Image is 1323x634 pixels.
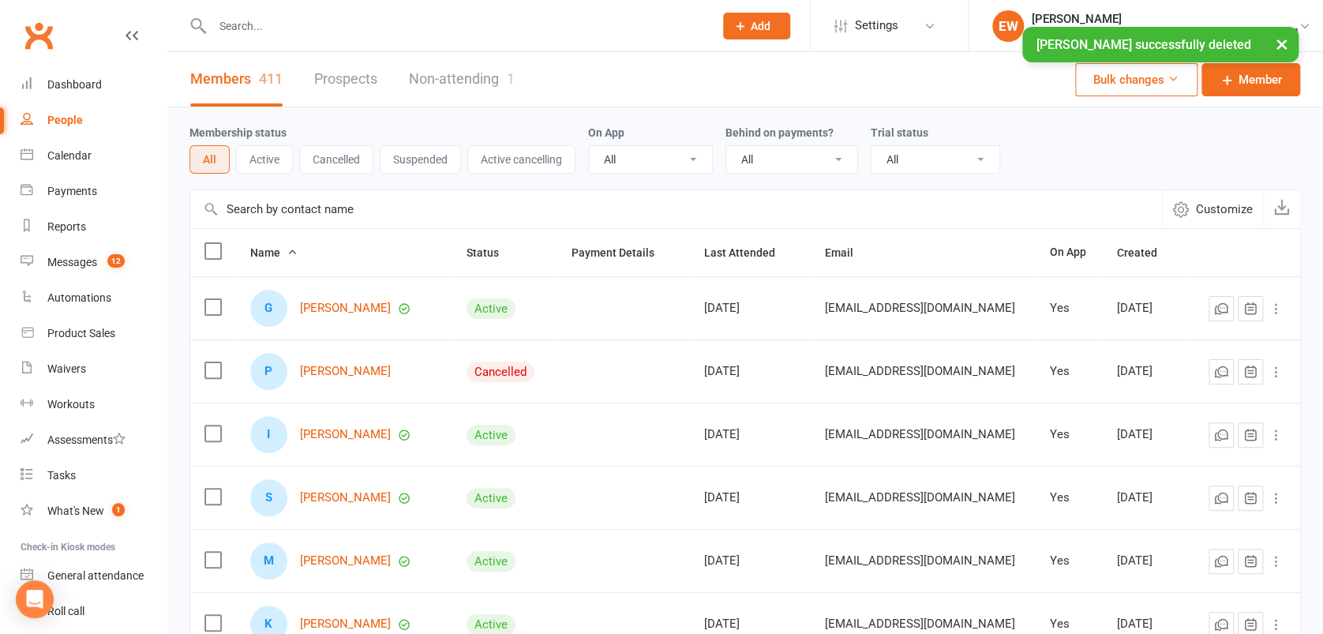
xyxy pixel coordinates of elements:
[467,551,515,572] div: Active
[467,425,515,445] div: Active
[1050,617,1089,631] div: Yes
[21,594,167,629] a: Roll call
[190,190,1162,228] input: Search by contact name
[236,145,293,174] button: Active
[300,617,391,631] a: [PERSON_NAME]
[259,70,283,87] div: 411
[250,353,287,390] div: P
[1162,190,1263,228] button: Customize
[47,569,144,582] div: General attendance
[725,126,834,139] label: Behind on payments?
[21,351,167,387] a: Waivers
[467,488,515,508] div: Active
[299,145,373,174] button: Cancelled
[21,138,167,174] a: Calendar
[871,126,928,139] label: Trial status
[1050,365,1089,378] div: Yes
[16,580,54,618] div: Open Intercom Messenger
[704,246,793,259] span: Last Attended
[21,245,167,280] a: Messages 12
[47,220,86,233] div: Reports
[47,362,86,375] div: Waivers
[1032,12,1299,26] div: [PERSON_NAME]
[21,422,167,458] a: Assessments
[47,433,126,446] div: Assessments
[190,52,283,107] a: Members411
[21,387,167,422] a: Workouts
[47,398,95,411] div: Workouts
[751,20,770,32] span: Add
[704,617,796,631] div: [DATE]
[572,246,672,259] span: Payment Details
[21,558,167,594] a: General attendance kiosk mode
[588,126,624,139] label: On App
[824,293,1014,323] span: [EMAIL_ADDRESS][DOMAIN_NAME]
[47,78,102,91] div: Dashboard
[1201,63,1300,96] a: Member
[300,428,391,441] a: [PERSON_NAME]
[467,246,516,259] span: Status
[250,479,287,516] div: S
[824,356,1014,386] span: [EMAIL_ADDRESS][DOMAIN_NAME]
[1116,243,1174,262] button: Created
[21,458,167,493] a: Tasks
[47,605,84,617] div: Roll call
[704,243,793,262] button: Last Attended
[250,290,287,327] div: G
[1116,491,1176,505] div: [DATE]
[704,428,796,441] div: [DATE]
[189,126,287,139] label: Membership status
[21,316,167,351] a: Product Sales
[572,243,672,262] button: Payment Details
[467,362,534,382] div: Cancelled
[300,554,391,568] a: [PERSON_NAME]
[1116,246,1174,259] span: Created
[47,149,92,162] div: Calendar
[723,13,790,39] button: Add
[107,254,125,268] span: 12
[250,246,298,259] span: Name
[250,243,298,262] button: Name
[47,505,104,517] div: What's New
[47,291,111,304] div: Automations
[21,103,167,138] a: People
[1268,27,1296,61] button: ×
[300,491,391,505] a: [PERSON_NAME]
[1116,302,1176,315] div: [DATE]
[824,246,870,259] span: Email
[208,15,703,37] input: Search...
[1050,554,1089,568] div: Yes
[47,114,83,126] div: People
[467,145,575,174] button: Active cancelling
[1032,26,1299,40] div: Uniting Seniors [PERSON_NAME][GEOGRAPHIC_DATA]
[992,10,1024,42] div: EW
[1050,428,1089,441] div: Yes
[409,52,515,107] a: Non-attending1
[1022,27,1299,62] div: [PERSON_NAME] successfully deleted
[380,145,461,174] button: Suspended
[467,243,516,262] button: Status
[824,546,1014,576] span: [EMAIL_ADDRESS][DOMAIN_NAME]
[704,365,796,378] div: [DATE]
[1116,554,1176,568] div: [DATE]
[1050,491,1089,505] div: Yes
[314,52,377,107] a: Prospects
[47,469,76,482] div: Tasks
[507,70,515,87] div: 1
[1196,200,1253,219] span: Customize
[704,302,796,315] div: [DATE]
[112,503,125,516] span: 1
[1239,70,1282,89] span: Member
[300,302,391,315] a: [PERSON_NAME]
[1036,229,1103,276] th: On App
[21,67,167,103] a: Dashboard
[47,256,97,268] div: Messages
[824,482,1014,512] span: [EMAIL_ADDRESS][DOMAIN_NAME]
[189,145,230,174] button: All
[824,243,870,262] button: Email
[1116,365,1176,378] div: [DATE]
[1116,428,1176,441] div: [DATE]
[21,280,167,316] a: Automations
[300,365,391,378] a: [PERSON_NAME]
[250,542,287,580] div: M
